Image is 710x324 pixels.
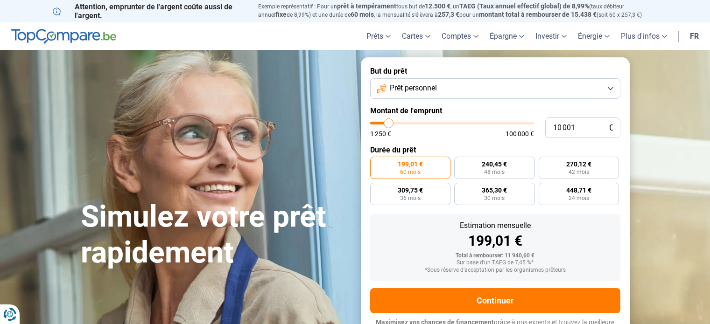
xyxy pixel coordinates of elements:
[370,106,620,115] label: Montant de l'emprunt
[530,22,572,50] a: Investir
[438,11,459,18] span: 257,3 €
[436,22,484,50] a: Comptes
[378,253,613,259] div: Total à rembourser: 11 940,60 €
[390,83,437,93] span: Prêt personnel
[11,29,116,44] img: TopCompare
[378,222,613,229] div: Estimation mensuelle
[684,22,704,50] a: fr
[275,11,287,18] span: fixe
[378,260,613,266] div: Sur base d'un TAEG de 7,45 %*
[81,199,350,271] h1: Simulez votre prêt rapidement
[398,187,423,193] span: 309,75 €
[615,22,673,50] a: Plus d'infos
[398,161,423,167] span: 199,01 €
[400,195,421,201] span: 36 mois
[569,195,589,201] span: 24 mois
[425,2,450,10] span: 12.500 €
[484,195,505,201] span: 30 mois
[482,187,507,193] span: 365,30 €
[479,11,597,18] span: montant total à rembourser de 15.438 €
[370,288,620,313] button: Continuer
[53,2,247,20] p: Attention, emprunter de l'argent coûte aussi de l'argent.
[506,131,534,137] span: 100 000 €
[396,22,436,50] a: Cartes
[370,67,620,76] label: But du prêt
[378,267,613,274] div: *Sous réserve d'acceptation par les organismes prêteurs
[337,2,396,10] span: prêt à tempérament
[572,22,615,50] a: Énergie
[258,2,658,19] p: Exemple représentatif : Pour un tous but de , un (taux débiteur annuel de 8,99%) et une durée de ...
[400,169,421,175] span: 60 mois
[484,169,505,175] span: 48 mois
[569,169,589,175] span: 42 mois
[609,124,613,132] span: €
[566,187,591,193] span: 448,71 €
[370,131,391,137] span: 1 250 €
[361,22,396,50] a: Prêts
[459,2,589,10] span: TAEG (Taux annuel effectif global) de 8,99%
[378,234,613,248] div: 199,01 €
[482,161,507,167] span: 240,45 €
[484,22,530,50] a: Épargne
[370,145,620,154] label: Durée du prêt
[351,11,374,18] span: 60 mois
[370,78,620,99] button: Prêt personnel
[566,161,591,167] span: 270,12 €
